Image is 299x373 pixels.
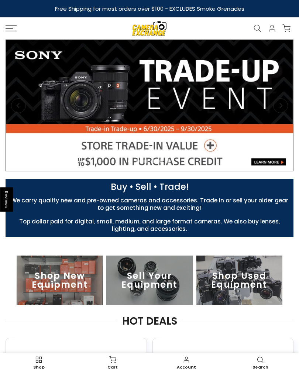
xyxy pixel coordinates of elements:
p: We carry quality new and pre-owned cameras and accessories. Trade in or sell your older gear to g... [2,197,297,212]
li: Page dot 2 [136,159,140,163]
span: Shop [6,365,72,369]
a: Shop [2,355,76,371]
li: Page dot 3 [144,159,148,163]
a: Account [149,355,223,371]
span: Account [153,365,220,369]
li: Page dot 1 [128,159,132,163]
p: Top dollar paid for digital, small, medium, and large format cameras. We also buy lenses, lightin... [2,218,297,233]
p: Buy • Sell • Trade! [2,183,297,191]
a: Search [223,355,297,371]
li: Page dot 5 [159,159,163,163]
span: Cart [79,365,146,369]
button: Previous [11,98,26,113]
a: Cart [76,355,149,371]
span: Search [227,365,293,369]
li: Page dot 6 [167,159,171,163]
strong: Free Shipping for most orders over $100 - EXCLUDES Smoke Grenades [55,5,244,13]
button: Next [273,98,288,113]
li: Page dot 4 [151,159,155,163]
span: HOT DEALS [117,316,183,327]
